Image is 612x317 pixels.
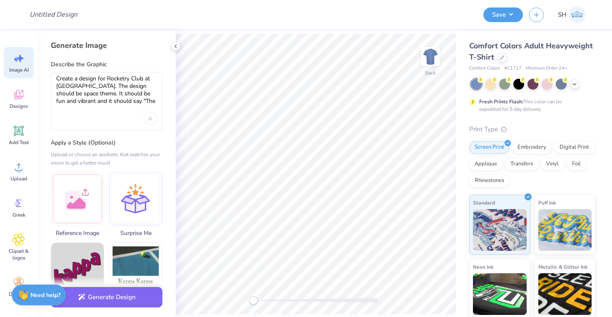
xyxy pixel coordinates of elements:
label: Apply a Style (Optional) [51,139,162,147]
span: Metallic & Glitter Ink [538,262,587,271]
span: Comfort Colors [469,65,500,72]
div: Upload image [144,112,157,125]
span: Neon Ink [473,262,493,271]
a: SH [554,6,589,23]
button: Save [483,7,523,22]
div: Digital Print [554,141,595,154]
img: Text-Based [51,243,104,295]
span: Surprise Me [109,229,162,237]
strong: Fresh Prints Flash: [479,98,523,105]
div: Rhinestones [469,175,510,187]
img: Photorealistic [109,243,162,295]
span: Decorate [9,291,29,297]
span: # C1717 [504,65,522,72]
button: Generate Design [51,287,162,307]
span: SH [558,10,567,20]
span: Comfort Colors Adult Heavyweight T-Shirt [469,41,593,62]
div: Accessibility label [249,296,258,305]
div: Print Type [469,125,595,134]
span: Greek [12,212,25,218]
div: Foil [567,158,586,170]
img: Standard [473,209,527,251]
div: This color can be expedited for 5 day delivery. [479,98,582,113]
label: Describe the Graphic [51,60,162,69]
div: Applique [469,158,503,170]
strong: Need help? [30,291,60,299]
div: Screen Print [469,141,510,154]
div: Generate Image [51,40,162,50]
span: Add Text [9,139,29,146]
span: Clipart & logos [5,248,32,261]
img: Neon Ink [473,273,527,315]
div: Back [425,69,436,77]
img: Back [422,48,439,65]
span: Puff Ink [538,198,556,207]
span: Designs [10,103,28,110]
span: Standard [473,198,495,207]
div: Embroidery [512,141,552,154]
input: Untitled Design [23,6,84,23]
span: Reference Image [51,229,104,237]
div: Upload or choose an aesthetic that matches your vision to get a better result [51,150,162,167]
textarea: Create a design for Rocketry Club at [GEOGRAPHIC_DATA]. The design should be space theme. It shou... [56,75,157,105]
div: Vinyl [541,158,564,170]
span: Upload [10,175,27,182]
span: Image AI [9,67,29,73]
img: Puff Ink [538,209,592,251]
img: Sunny Harisinghani [569,6,585,23]
div: Transfers [505,158,538,170]
span: Minimum Order: 24 + [526,65,567,72]
img: Metallic & Glitter Ink [538,273,592,315]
